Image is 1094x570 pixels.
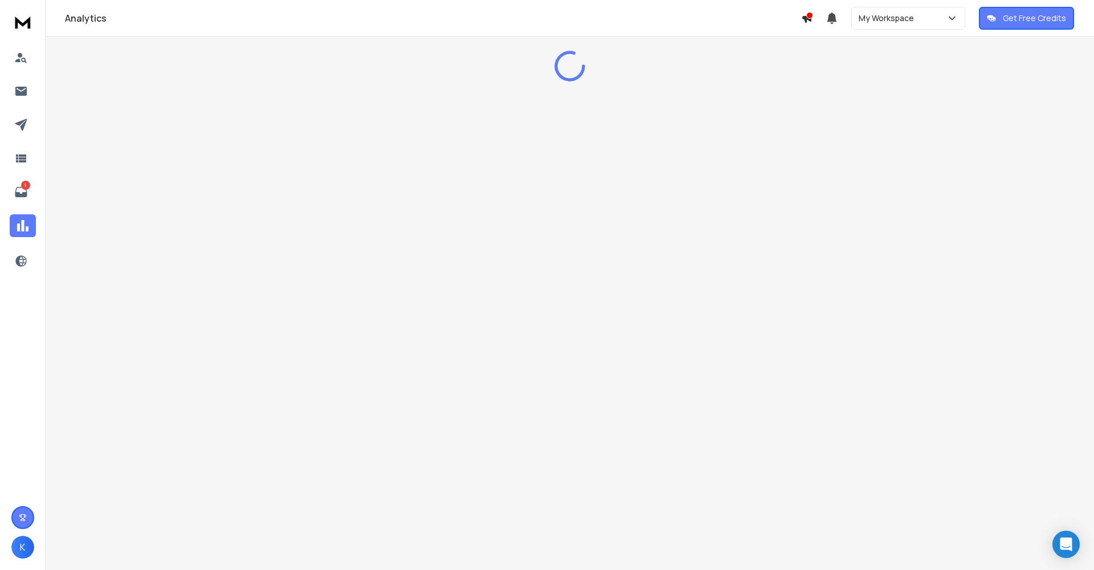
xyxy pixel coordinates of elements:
button: K [11,536,34,559]
p: My Workspace [859,13,919,24]
div: Open Intercom Messenger [1052,531,1080,558]
h1: Analytics [65,11,801,25]
a: 1 [10,181,32,203]
img: logo [11,11,34,32]
button: Get Free Credits [979,7,1074,30]
p: 1 [21,181,30,190]
p: Get Free Credits [1003,13,1066,24]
